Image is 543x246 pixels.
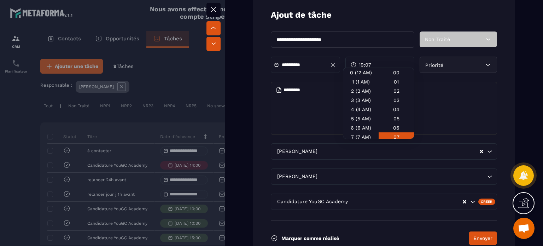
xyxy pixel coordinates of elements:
div: 1 (1 AM) [343,77,379,86]
div: 6 (6 AM) [343,123,379,132]
div: 01 [379,77,414,86]
div: 05 [379,114,414,123]
input: Search for option [319,173,485,181]
div: 04 [379,105,414,114]
span: [PERSON_NAME] [275,173,319,181]
div: Search for option [271,168,497,185]
span: Priorité [425,62,443,68]
p: Marquer comme réalisé [281,235,339,241]
span: Candidature YouGC Academy [275,198,349,206]
p: Ajout de tâche [271,9,332,21]
button: Clear Selected [463,199,466,205]
span: Non Traité [425,36,450,42]
div: 5 (5 AM) [343,114,379,123]
div: 4 (4 AM) [343,105,379,114]
div: 00 [379,68,414,77]
button: Envoyer [469,231,497,245]
a: Ouvrir le chat [513,218,535,239]
div: 07 [379,132,414,142]
div: 06 [379,123,414,132]
div: Créer [478,199,496,205]
div: 0 (12 AM) [343,68,379,77]
input: Search for option [319,148,479,155]
div: 03 [379,96,414,105]
button: Clear Selected [480,149,483,154]
span: 19:07 [359,61,371,68]
div: Search for option [271,194,497,210]
input: Search for option [349,198,462,206]
div: Search for option [271,143,497,160]
span: [PERSON_NAME] [275,148,319,155]
div: 2 (2 AM) [343,86,379,96]
div: 7 (7 AM) [343,132,379,142]
div: 02 [379,86,414,96]
div: 3 (3 AM) [343,96,379,105]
